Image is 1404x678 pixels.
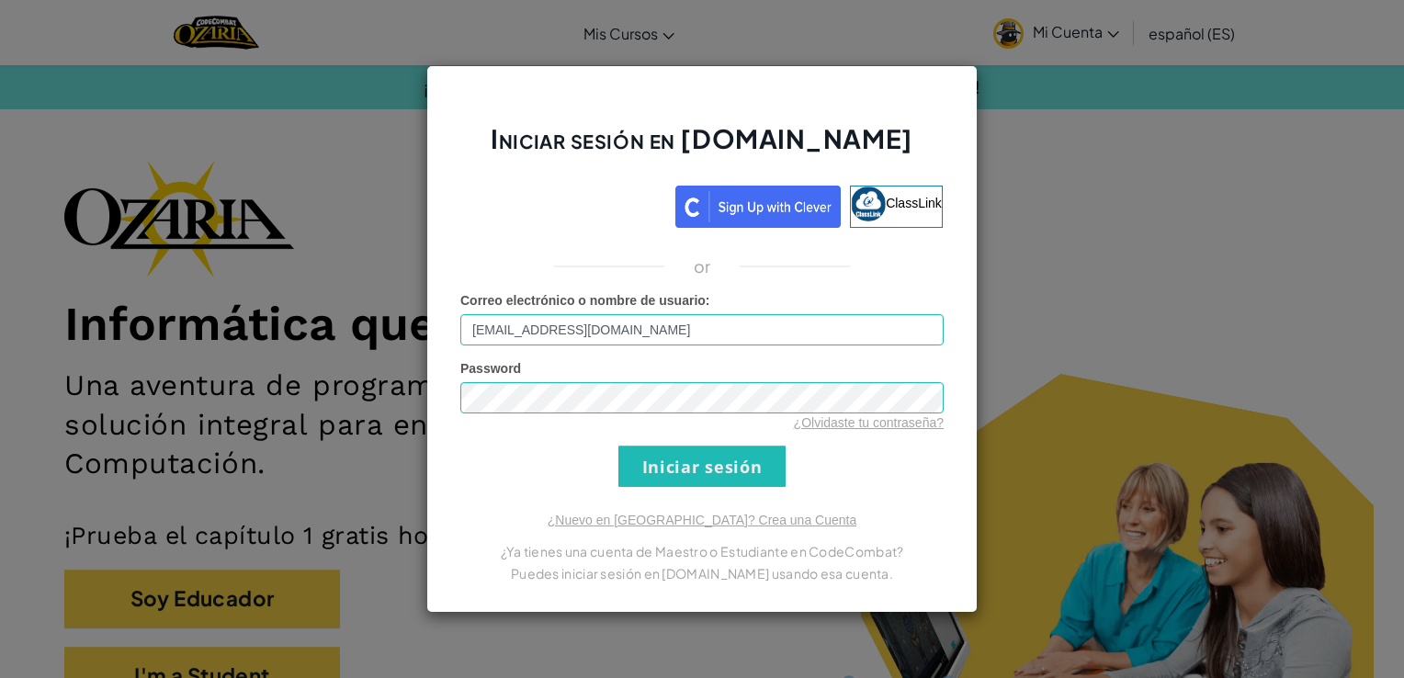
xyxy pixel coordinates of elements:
img: classlink-logo-small.png [851,186,886,221]
span: ClassLink [886,196,942,210]
h2: Iniciar sesión en [DOMAIN_NAME] [460,121,944,175]
a: ¿Nuevo en [GEOGRAPHIC_DATA]? Crea una Cuenta [548,513,856,527]
label: : [460,291,710,310]
input: Iniciar sesión [618,446,786,487]
p: Puedes iniciar sesión en [DOMAIN_NAME] usando esa cuenta. [460,562,944,584]
img: clever_sso_button@2x.png [675,186,841,228]
p: ¿Ya tienes una cuenta de Maestro o Estudiante en CodeCombat? [460,540,944,562]
p: or [694,255,711,277]
iframe: Botón Iniciar sesión con Google [452,184,675,224]
span: Correo electrónico o nombre de usuario [460,293,706,308]
a: ¿Olvidaste tu contraseña? [794,415,944,430]
span: Password [460,361,521,376]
